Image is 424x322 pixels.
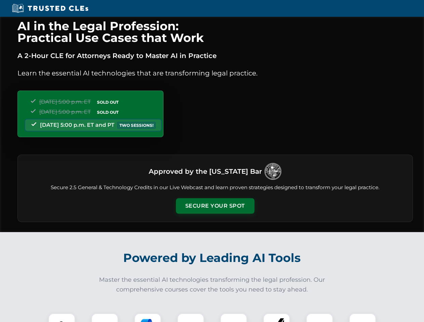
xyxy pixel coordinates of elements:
h1: AI in the Legal Profession: Practical Use Cases that Work [17,20,413,44]
h3: Approved by the [US_STATE] Bar [149,165,262,177]
p: A 2-Hour CLE for Attorneys Ready to Master AI in Practice [17,50,413,61]
span: [DATE] 5:00 p.m. ET [39,99,91,105]
h2: Powered by Leading AI Tools [26,246,398,270]
img: Logo [265,163,281,180]
span: SOLD OUT [95,99,121,106]
button: Secure Your Spot [176,198,254,214]
span: SOLD OUT [95,109,121,116]
p: Secure 2.5 General & Technology Credits in our Live Webcast and learn proven strategies designed ... [26,184,405,192]
p: Learn the essential AI technologies that are transforming legal practice. [17,68,413,78]
span: [DATE] 5:00 p.m. ET [39,109,91,115]
img: Trusted CLEs [10,3,90,13]
p: Master the essential AI technologies transforming the legal profession. Our comprehensive courses... [95,275,330,294]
